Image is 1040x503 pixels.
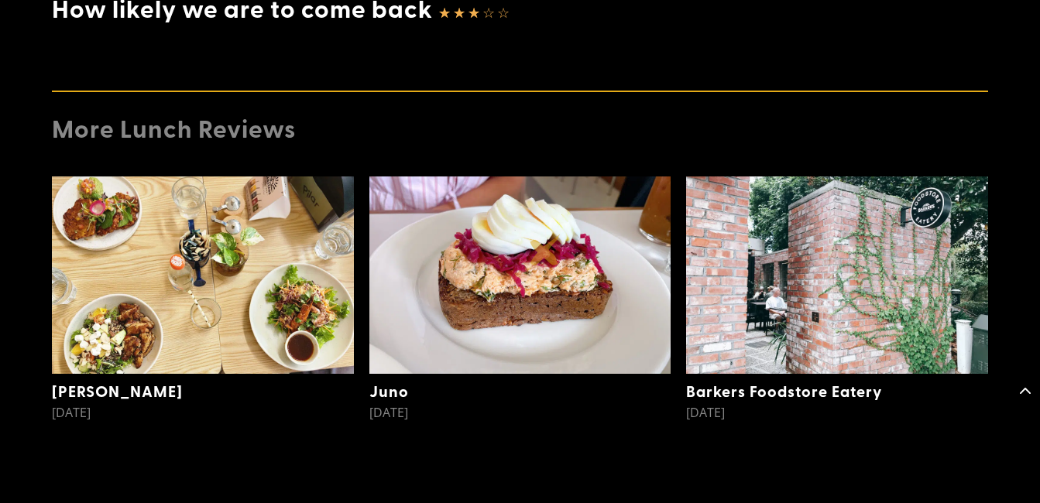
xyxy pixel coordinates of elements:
i: ☆ [482,5,495,19]
i: ☆ [438,5,451,19]
span: [DATE] [52,404,91,421]
span: [DATE] [686,404,725,421]
h4: More Lunch Reviews [52,113,988,150]
div: 3/5 [438,5,510,19]
img: Barkers Foodstore Eatery [686,176,988,375]
i: ☆ [468,5,480,19]
a: Barkers Foodstore Eatery [686,380,882,402]
i: ☆ [453,5,465,19]
img: Pilar [52,176,354,375]
i: ☆ [497,5,510,19]
span: [DATE] [369,404,408,421]
a: Juno [369,380,409,402]
img: Juno [369,176,671,375]
a: [PERSON_NAME] [52,380,183,402]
